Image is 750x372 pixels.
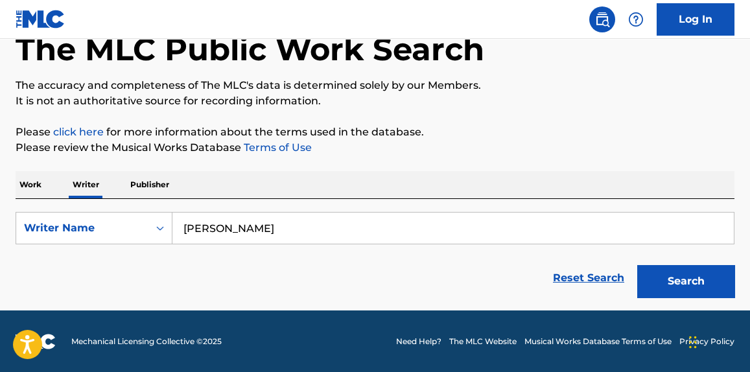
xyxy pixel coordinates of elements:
span: Mechanical Licensing Collective © 2025 [71,336,222,347]
p: It is not an authoritative source for recording information. [16,93,734,109]
h1: The MLC Public Work Search [16,30,484,69]
a: Log In [657,3,734,36]
a: click here [53,126,104,138]
a: Musical Works Database Terms of Use [524,336,672,347]
a: The MLC Website [449,336,517,347]
img: logo [16,334,56,349]
p: Publisher [126,171,173,198]
form: Search Form [16,212,734,304]
iframe: Chat Widget [685,310,750,372]
a: Need Help? [396,336,441,347]
img: search [594,12,610,27]
a: Privacy Policy [679,336,734,347]
p: Writer [69,171,103,198]
a: Reset Search [546,264,631,292]
p: The accuracy and completeness of The MLC's data is determined solely by our Members. [16,78,734,93]
div: Drag [689,323,697,362]
img: help [628,12,644,27]
p: Work [16,171,45,198]
button: Search [637,265,734,297]
p: Please for more information about the terms used in the database. [16,124,734,140]
img: MLC Logo [16,10,65,29]
a: Public Search [589,6,615,32]
div: Help [623,6,649,32]
a: Terms of Use [241,141,312,154]
p: Please review the Musical Works Database [16,140,734,156]
div: Writer Name [24,220,141,236]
